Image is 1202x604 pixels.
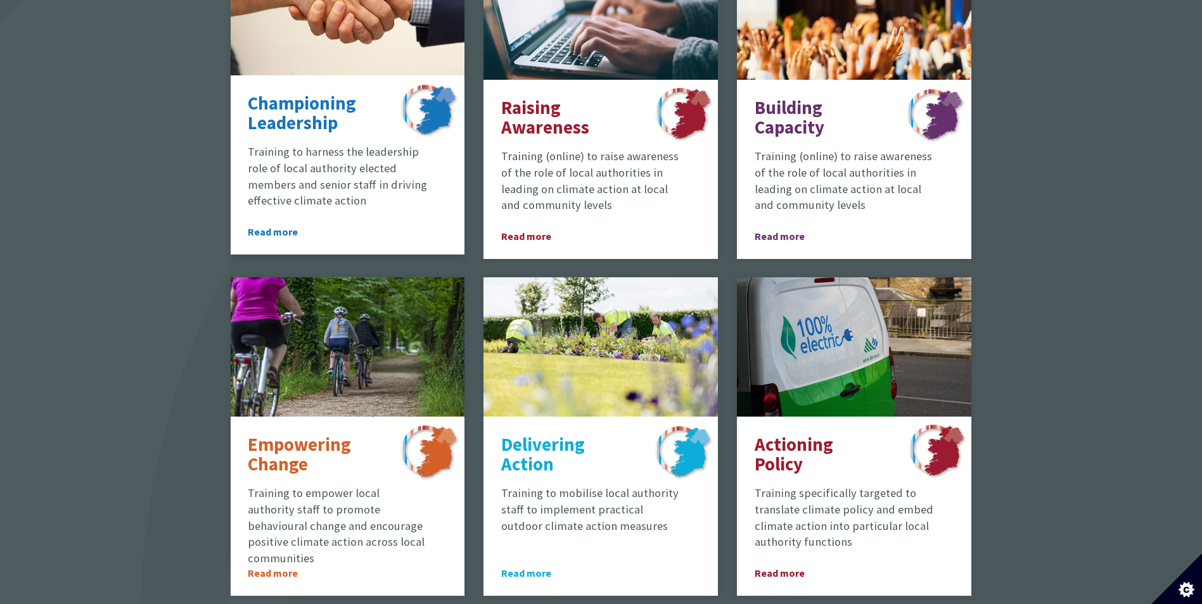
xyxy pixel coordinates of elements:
[755,485,935,550] p: Training specifically targeted to translate climate policy and embed climate action into particul...
[248,224,318,239] span: Read more
[737,277,971,596] a: Actioning Policy Training specifically targeted to translate climate policy and embed climate act...
[231,277,465,596] a: Empowering Change Training to empower local authority staff to promote behavioural change and enc...
[248,144,428,209] p: Training to harness the leadership role of local authority elected members and senior staff in dr...
[755,435,885,475] p: Actioning Policy
[248,485,428,567] p: Training to empower local authority staff to promote behavioural change and encourage positive cl...
[483,277,718,596] a: Delivering Action Training to mobilise local authority staff to implement practical outdoor clima...
[755,98,885,138] p: Building Capacity
[501,485,681,534] p: Training to mobilise local authority staff to implement practical outdoor climate action measures
[1151,553,1202,604] button: Set cookie preferences
[501,148,681,213] p: Training (online) to raise awareness of the role of local authorities in leading on climate actio...
[248,565,318,581] span: Read more
[501,98,631,138] p: Raising Awareness
[755,229,825,244] span: Read more
[248,435,378,475] p: Empowering Change
[755,148,935,213] p: Training (online) to raise awareness of the role of local authorities in leading on climate actio...
[501,229,572,244] span: Read more
[501,565,572,581] span: Read more
[755,565,825,581] span: Read more
[248,94,378,134] p: Championing Leadership
[501,435,631,475] p: Delivering Action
